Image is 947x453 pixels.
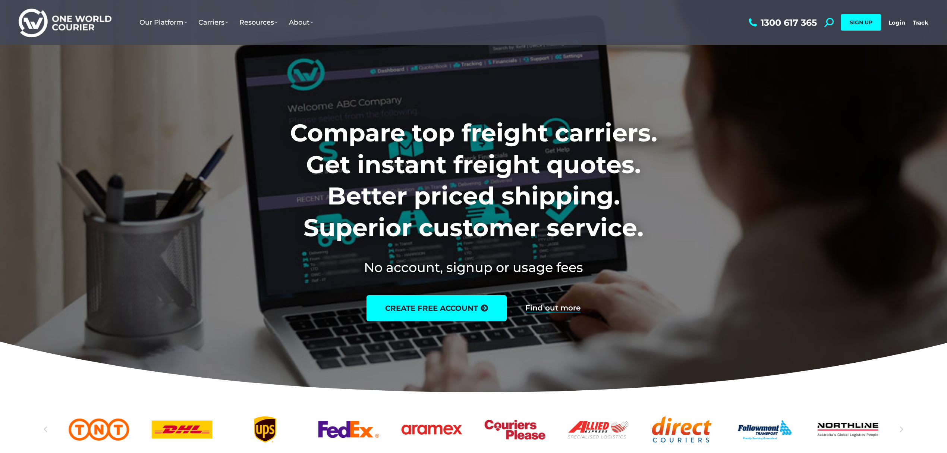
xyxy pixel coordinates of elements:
[734,416,795,443] a: Followmont transoirt web logo
[289,18,313,26] span: About
[747,18,817,27] a: 1300 617 365
[139,18,187,26] span: Our Platform
[366,295,507,321] a: create free account
[568,416,629,443] div: 8 / 25
[485,416,545,443] div: 7 / 25
[68,416,878,443] div: Slides
[913,19,928,26] a: Track
[568,416,629,443] a: Allied Express logo
[318,416,379,443] a: FedEx logo
[234,11,283,34] a: Resources
[283,11,319,34] a: About
[152,416,213,443] div: 3 / 25
[402,416,462,443] div: 6 / 25
[818,416,878,443] div: 11 / 25
[485,416,545,443] a: Couriers Please logo
[241,258,707,277] h2: No account, signup or usage fees
[651,416,712,443] div: 9 / 25
[850,19,872,26] span: SIGN UP
[651,416,712,443] a: Direct Couriers logo
[19,7,111,38] img: One World Courier
[198,18,228,26] span: Carriers
[241,117,707,243] h1: Compare top freight carriers. Get instant freight quotes. Better priced shipping. Superior custom...
[402,416,462,443] a: Aramex_logo
[193,11,234,34] a: Carriers
[68,416,129,443] div: 2 / 25
[318,416,379,443] div: 5 / 25
[134,11,193,34] a: Our Platform
[818,416,878,443] a: Northline logo
[68,416,129,443] a: TNT logo Australian freight company
[239,18,278,26] span: Resources
[152,416,213,443] a: DHl logo
[734,416,795,443] div: 10 / 25
[235,416,296,443] div: 4 / 25
[235,416,296,443] a: UPS logo
[841,14,881,31] a: SIGN UP
[525,304,581,312] a: Find out more
[888,19,905,26] a: Login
